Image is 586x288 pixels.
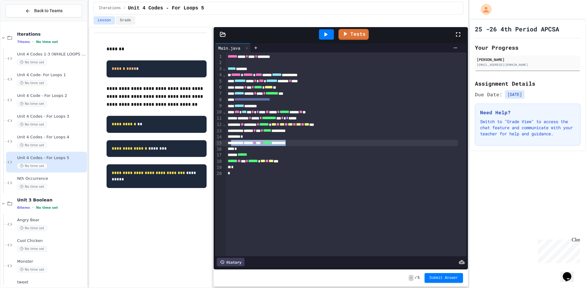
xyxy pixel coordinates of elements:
[17,176,86,181] span: Nth Occurrence
[215,134,223,140] div: 14
[17,101,47,107] span: No time set
[215,72,223,78] div: 4
[429,276,458,280] span: Submit Answer
[17,93,86,98] span: Unit 4 Code - For Loops 2
[17,73,86,78] span: Unit 4 Code- For Loops 1
[99,6,121,11] span: Iterations
[480,109,575,116] h3: Need Help?
[560,264,580,282] iframe: chat widget
[215,128,223,134] div: 13
[5,4,82,17] button: Back to Teams
[475,91,502,98] span: Due Date:
[535,237,580,263] iframe: chat widget
[223,110,226,115] span: Fold line
[17,238,86,244] span: Cool Chicken
[34,8,63,14] span: Back to Teams
[223,73,226,77] span: Fold line
[415,276,417,280] span: /
[215,97,223,103] div: 8
[17,184,47,190] span: No time set
[116,16,135,24] button: Grade
[32,39,34,44] span: •
[215,158,223,165] div: 18
[215,91,223,97] div: 7
[17,197,86,203] span: Unit 3 Boolean
[17,122,47,127] span: No time set
[94,16,115,24] button: Lesson
[475,25,559,33] h1: 25 -26 4th Period APCSA
[475,43,581,52] h2: Your Progress
[17,267,47,272] span: No time set
[17,206,30,210] span: 8 items
[477,62,579,67] div: [EMAIL_ADDRESS][DOMAIN_NAME]
[36,206,58,210] span: No time set
[477,57,579,62] div: [PERSON_NAME]
[17,135,86,140] span: Unit 4 Codes - For Loops 4
[32,205,34,210] span: •
[217,258,244,266] div: History
[215,78,223,84] div: 5
[215,45,243,51] div: Main.java
[215,122,223,128] div: 12
[17,80,47,86] span: No time set
[215,165,223,171] div: 19
[338,29,369,40] a: Tests
[17,280,86,285] span: tweet
[17,114,86,119] span: Unit 4 Codes - For Loops 3
[505,90,524,99] span: [DATE]
[425,273,463,283] button: Submit Answer
[17,225,47,231] span: No time set
[123,6,125,11] span: /
[223,66,226,71] span: Fold line
[17,142,47,148] span: No time set
[215,103,223,109] div: 9
[215,43,251,52] div: Main.java
[409,275,413,281] span: -
[2,2,42,39] div: Chat with us now!Close
[215,146,223,152] div: 16
[215,60,223,66] div: 2
[215,109,223,115] div: 10
[223,122,226,127] span: Fold line
[17,163,47,169] span: No time set
[36,40,58,44] span: No time set
[215,152,223,158] div: 17
[17,155,86,161] span: Unit 4 Codes - For Loops 5
[474,2,493,16] div: My Account
[215,54,223,60] div: 1
[128,5,204,12] span: Unit 4 Codes - For Loops 5
[215,140,223,146] div: 15
[480,119,575,137] p: Switch to "Grade View" to access the chat feature and communicate with your teacher for help and ...
[475,79,581,88] h2: Assignment Details
[17,259,86,264] span: Monster
[215,116,223,122] div: 11
[17,246,47,252] span: No time set
[17,40,30,44] span: 7 items
[17,52,86,57] span: Unit 4 Codes 1-3 (WHILE LOOPS ONLY)
[215,66,223,72] div: 3
[17,59,47,65] span: No time set
[17,31,86,37] span: Iterations
[17,218,86,223] span: Angry Bear
[418,276,420,280] span: 5
[215,84,223,91] div: 6
[215,171,223,177] div: 20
